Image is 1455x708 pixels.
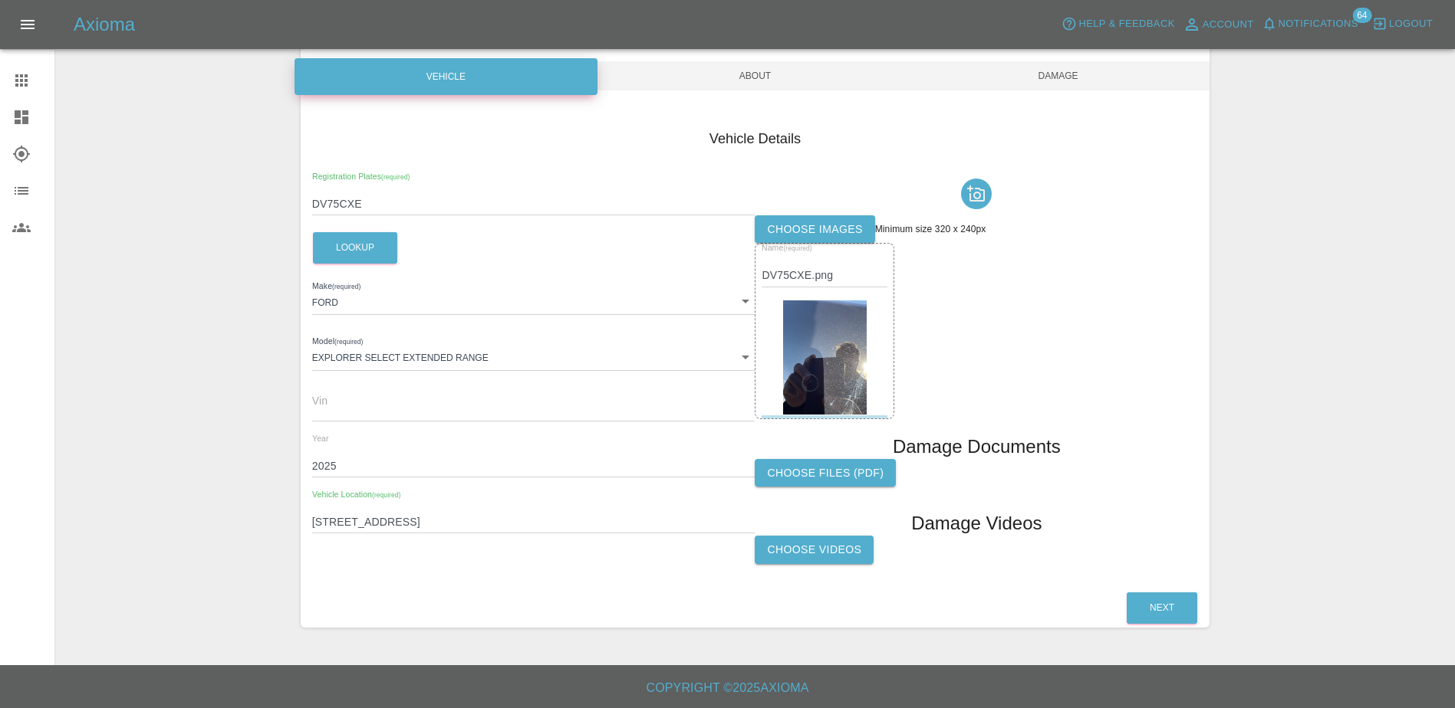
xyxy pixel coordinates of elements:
[755,536,874,564] label: Choose Videos
[312,280,360,293] label: Make
[312,434,329,443] span: Year
[784,245,812,252] small: (required)
[1258,12,1362,36] button: Notifications
[1352,8,1371,23] span: 64
[604,61,907,90] span: About
[312,490,400,499] span: Vehicle Location
[312,287,755,315] div: FORD
[762,244,812,253] span: Name
[381,173,410,180] small: (required)
[312,395,328,407] span: Vin
[1127,592,1197,624] button: Next
[1279,15,1358,33] span: Notifications
[334,339,363,346] small: (required)
[312,129,1198,149] h4: Vehicle Details
[12,677,1443,699] h6: Copyright © 2025 Axioma
[875,224,986,234] span: Minimum size 320 x 240px
[907,61,1210,90] span: Damage
[313,232,397,264] button: Lookup
[372,491,400,498] small: (required)
[911,511,1042,536] h1: Damage Videos
[1179,12,1258,37] a: Account
[755,215,874,244] label: Choose images
[1078,15,1174,33] span: Help & Feedback
[1389,15,1433,33] span: Logout
[1368,12,1437,36] button: Logout
[9,6,46,43] button: Open drawer
[312,336,363,348] label: Model
[295,58,597,95] div: Vehicle
[755,459,896,487] label: Choose files (pdf)
[1203,16,1254,34] span: Account
[312,172,410,181] span: Registration Plates
[312,343,755,370] div: EXPLORER SELECT EXTENDED RANGE
[332,283,360,290] small: (required)
[74,12,135,37] h5: Axioma
[1058,12,1178,36] button: Help & Feedback
[893,434,1061,459] h1: Damage Documents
